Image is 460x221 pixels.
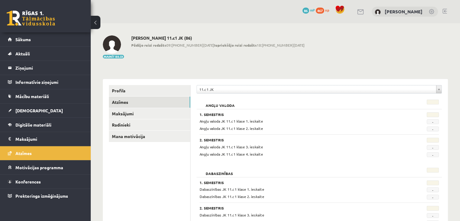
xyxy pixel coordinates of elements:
a: Ziņojumi [8,61,83,75]
h2: Angļu valoda [200,100,241,106]
h2: Dabaszinības [200,168,239,174]
span: Proktoringa izmēģinājums [15,193,68,199]
a: Maksājumi [109,108,190,119]
span: 09:[PHONE_NUMBER][DATE] 18:[PHONE_NUMBER][DATE] [131,42,305,48]
h3: 1. Semestris [200,180,397,185]
b: Pēdējo reizi redzēts [131,43,166,48]
button: Mainīt bildi [103,55,124,58]
span: - [427,187,439,192]
legend: Informatīvie ziņojumi [15,75,83,89]
a: Konferences [8,175,83,189]
span: Angļu valoda JK 11.c1 klase 1. ieskaite [200,119,263,124]
a: Sākums [8,32,83,46]
span: - [427,152,439,157]
span: Angļu valoda JK 11.c1 klase 4. ieskaite [200,152,263,157]
a: 467 xp [316,8,332,12]
h3: 1. Semestris [200,112,397,117]
span: 11.c1 JK [199,85,434,93]
a: Mana motivācija [109,131,190,142]
span: Angļu valoda JK 11.c1 klase 2. ieskaite [200,126,263,131]
span: Mācību materiāli [15,94,49,99]
a: Atzīmes [109,97,190,108]
a: Rīgas 1. Tālmācības vidusskola [7,11,55,26]
h2: [PERSON_NAME] 11.c1 JK (86) [131,35,305,41]
a: Maksājumi [8,132,83,146]
span: - [427,195,439,200]
a: Aktuāli [8,47,83,61]
span: - [427,119,439,124]
span: - [427,213,439,218]
a: [PERSON_NAME] [385,8,422,15]
a: Radinieki [109,119,190,130]
b: Iepriekšējo reizi redzēts [214,43,257,48]
a: [DEMOGRAPHIC_DATA] [8,104,83,117]
span: xp [325,8,329,12]
span: - [427,127,439,131]
span: Dabaszinības JK 11.c1 klase 3. ieskaite [200,213,264,217]
span: mP [310,8,315,12]
a: Profils [109,85,190,96]
a: Atzīmes [8,146,83,160]
span: Aktuāli [15,51,30,56]
img: Samanta Dardete [103,35,121,54]
span: Sākums [15,37,31,42]
a: Motivācijas programma [8,160,83,174]
a: Digitālie materiāli [8,118,83,132]
span: Atzīmes [15,150,32,156]
span: Dabaszinības JK 11.c1 klase 1. ieskaite [200,187,264,192]
h3: 2. Semestris [200,138,397,142]
span: Motivācijas programma [15,165,63,170]
a: Informatīvie ziņojumi [8,75,83,89]
span: Angļu valoda JK 11.c1 klase 3. ieskaite [200,144,263,149]
a: 86 mP [302,8,315,12]
legend: Ziņojumi [15,61,83,75]
span: Digitālie materiāli [15,122,51,127]
span: - [427,145,439,150]
a: 11.c1 JK [197,85,442,93]
span: Dabaszinības JK 11.c1 klase 2. ieskaite [200,194,264,199]
img: Samanta Dardete [375,9,381,15]
span: 86 [302,8,309,14]
span: [DEMOGRAPHIC_DATA] [15,108,63,113]
span: 467 [316,8,324,14]
legend: Maksājumi [15,132,83,146]
span: Konferences [15,179,41,184]
a: Proktoringa izmēģinājums [8,189,83,203]
a: Mācību materiāli [8,89,83,103]
h3: 2. Semestris [200,206,397,210]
